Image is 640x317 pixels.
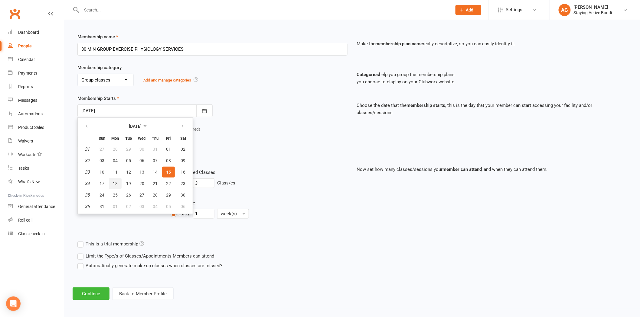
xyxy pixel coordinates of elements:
[18,43,32,48] div: People
[126,193,131,197] span: 26
[109,201,122,212] button: 01
[122,201,135,212] button: 02
[85,204,90,209] em: 36
[8,39,64,53] a: People
[162,155,175,166] button: 08
[8,162,64,175] a: Tasks
[96,190,108,200] button: 24
[181,204,186,209] span: 06
[18,179,40,184] div: What's New
[153,204,158,209] span: 04
[112,287,174,300] button: Back to Member Profile
[126,181,131,186] span: 19
[375,41,423,46] strong: membership plan name
[175,190,191,200] button: 30
[109,155,122,166] button: 04
[181,158,186,163] span: 09
[18,84,33,89] div: Reports
[136,144,148,155] button: 30
[113,204,118,209] span: 01
[8,175,64,189] a: What's New
[77,33,118,40] label: Membership name
[7,6,22,21] a: Clubworx
[77,64,122,71] label: Membership category
[181,170,186,175] span: 16
[122,178,135,189] button: 19
[162,144,175,155] button: 01
[18,218,32,223] div: Roll call
[73,199,166,206] div: When can they attend?
[113,158,118,163] span: 04
[122,155,135,166] button: 05
[96,155,108,166] button: 03
[138,136,146,141] small: Wednesday
[113,181,118,186] span: 18
[18,204,55,209] div: General attendance
[77,252,214,260] label: Limit the Type/s of Classes/Appointments Members can attend
[506,3,523,17] span: Settings
[166,181,171,186] span: 22
[100,158,104,163] span: 03
[18,57,35,62] div: Calendar
[152,136,158,141] small: Thursday
[166,204,171,209] span: 05
[175,155,191,166] button: 09
[559,4,571,16] div: AG
[8,121,64,134] a: Product Sales
[85,158,90,163] em: 32
[357,40,627,47] p: Make the really descriptive, so you can easily identify it.
[407,103,445,108] strong: membership starts
[122,144,135,155] button: 29
[80,6,448,14] input: Search...
[143,78,191,82] a: Add and manage categories
[466,8,474,12] span: Add
[181,193,186,197] span: 30
[153,170,158,175] span: 14
[18,231,45,236] div: Class check-in
[136,201,148,212] button: 03
[8,107,64,121] a: Automations
[129,124,142,129] strong: [DATE]
[126,147,131,152] span: 29
[8,213,64,227] a: Roll call
[6,296,21,311] div: Open Intercom Messenger
[109,167,122,178] button: 11
[8,80,64,94] a: Reports
[139,170,144,175] span: 13
[113,193,118,197] span: 25
[221,211,237,216] span: week(s)
[149,190,162,200] button: 28
[139,193,144,197] span: 27
[122,190,135,200] button: 26
[166,147,171,152] span: 01
[125,136,132,141] small: Tuesday
[139,147,144,152] span: 30
[166,170,171,175] span: 15
[181,147,186,152] span: 02
[8,94,64,107] a: Messages
[18,71,37,75] div: Payments
[136,178,148,189] button: 20
[109,190,122,200] button: 25
[100,193,104,197] span: 24
[153,147,158,152] span: 31
[149,201,162,212] button: 04
[181,181,186,186] span: 23
[175,178,191,189] button: 23
[18,98,37,103] div: Messages
[175,201,191,212] button: 06
[357,166,627,173] p: Now set how many classes/sessions your , and when they can attend them.
[100,170,104,175] span: 10
[126,158,131,163] span: 05
[113,170,118,175] span: 11
[18,30,39,35] div: Dashboard
[136,167,148,178] button: 13
[139,181,144,186] span: 20
[8,134,64,148] a: Waivers
[574,10,612,15] div: Staying Active Bondi
[149,144,162,155] button: 31
[149,167,162,178] button: 14
[357,72,379,77] strong: Categories
[357,102,627,116] p: Choose the date that the , this is the day that your member can start accessing your facility and...
[162,167,175,178] button: 15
